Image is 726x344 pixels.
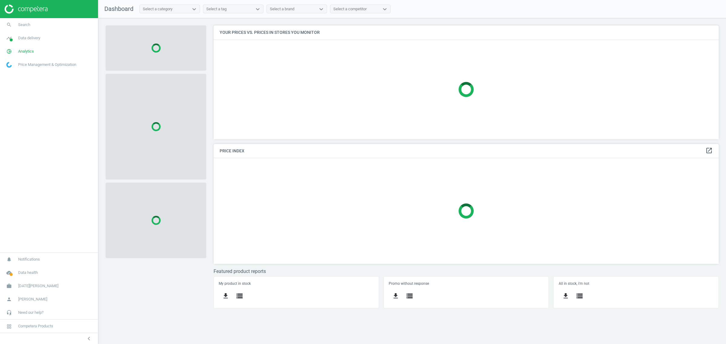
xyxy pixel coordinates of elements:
i: chevron_left [85,335,93,342]
span: Data health [18,270,38,275]
img: ajHJNr6hYgQAAAAASUVORK5CYII= [5,5,47,14]
span: [DATE][PERSON_NAME] [18,283,58,289]
i: pie_chart_outlined [3,46,15,57]
button: storage [233,289,247,303]
div: Select a competitor [333,6,367,12]
button: storage [573,289,587,303]
i: headset_mic [3,307,15,318]
span: Notifications [18,257,40,262]
i: get_app [222,292,229,300]
div: Select a brand [270,6,294,12]
h3: Featured product reports [214,268,719,274]
i: cloud_done [3,267,15,278]
span: Dashboard [104,5,133,12]
i: storage [576,292,583,300]
i: get_app [392,292,399,300]
h4: Your prices vs. prices in stores you monitor [214,25,719,40]
h4: Price Index [214,144,719,158]
i: search [3,19,15,31]
span: Competera Products [18,323,53,329]
i: storage [236,292,243,300]
a: open_in_new [705,147,713,155]
button: get_app [389,289,403,303]
button: get_app [559,289,573,303]
span: Data delivery [18,35,40,41]
span: [PERSON_NAME] [18,297,47,302]
div: Select a category [143,6,172,12]
span: Search [18,22,30,28]
img: wGWNvw8QSZomAAAAABJRU5ErkJggg== [6,62,12,68]
button: chevron_left [81,335,96,342]
i: open_in_new [705,147,713,154]
button: storage [403,289,417,303]
i: timeline [3,32,15,44]
span: Price Management & Optimization [18,62,76,67]
h5: Promo without response [389,281,544,286]
i: person [3,294,15,305]
i: get_app [562,292,569,300]
i: notifications [3,254,15,265]
i: work [3,280,15,292]
div: Select a tag [206,6,227,12]
i: storage [406,292,413,300]
button: get_app [219,289,233,303]
h5: All in stock, i'm not [559,281,714,286]
span: Analytics [18,49,34,54]
h5: My product in stock [219,281,374,286]
span: Need our help? [18,310,44,315]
